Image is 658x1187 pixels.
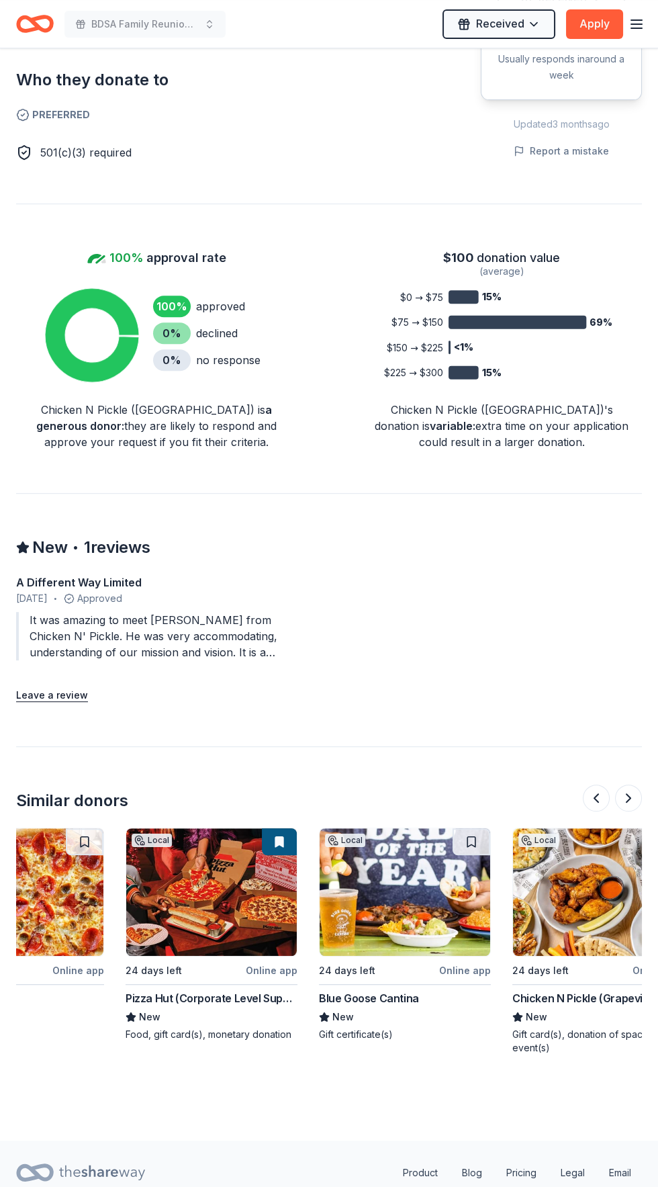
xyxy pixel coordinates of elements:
span: Preferred [16,107,416,123]
span: • [73,541,79,555]
a: Product [392,1159,449,1186]
div: 24 days left [126,963,182,979]
a: Image for Pizza Hut (Corporate Level Support)Local24 days leftOnline appPizza Hut (Corporate Leve... [126,828,297,1041]
div: approved [196,298,245,314]
img: Image for Blue Goose Cantina [320,828,490,956]
span: 1 reviews [84,537,150,558]
span: New [526,1009,547,1025]
span: donation value [477,247,560,269]
div: Chicken N Pickle ([GEOGRAPHIC_DATA])'s donation is extra time on your application could result in... [373,402,630,450]
tspan: $225 → $300 [384,367,443,378]
div: 0 % [153,349,191,371]
span: $ 100 [443,247,474,269]
button: BDSA Family Reunion Conference Silent Auction [64,11,226,38]
div: declined [196,325,238,341]
a: Legal [550,1159,596,1186]
h2: Who they donate to [16,69,416,91]
div: 24 days left [512,963,569,979]
button: Apply [566,9,623,39]
div: 100 % [153,296,191,317]
div: Online app [439,962,491,979]
span: [DATE] [16,590,48,607]
tspan: <1% [454,341,473,353]
div: Food, gift card(s), monetary donation [126,1028,297,1041]
span: BDSA Family Reunion Conference Silent Auction [91,16,199,32]
div: Local [518,834,559,847]
div: Pizza Hut (Corporate Level Support) [126,990,297,1006]
div: Updated 3 months ago [481,116,642,132]
div: Online app [52,962,104,979]
tspan: 15% [482,291,502,302]
div: Chicken N Pickle ([GEOGRAPHIC_DATA]) is they are likely to respond and approve your request if yo... [28,402,285,450]
span: • [54,593,57,604]
span: New [32,537,68,558]
div: Online app [246,962,297,979]
span: variable : [430,419,475,433]
a: Pricing [496,1159,547,1186]
div: Similar donors [16,790,128,811]
div: Usually responds in around a week [498,51,625,83]
button: Leave a review [16,687,88,703]
tspan: 15% [482,366,502,378]
tspan: $150 → $225 [387,342,443,353]
span: approval rate [146,247,226,269]
div: Gift certificate(s) [319,1028,491,1041]
div: Local [325,834,365,847]
tspan: $75 → $150 [391,316,443,328]
div: Approved [16,590,297,607]
div: 0 % [153,322,191,344]
div: 24 days left [319,963,375,979]
span: New [332,1009,354,1025]
a: Blog [451,1159,493,1186]
span: 100% [109,247,144,269]
span: Received [476,15,524,32]
tspan: 69% [590,316,612,327]
span: 501(c)(3) required [40,146,132,159]
div: It was amazing to meet [PERSON_NAME] from Chicken N' Pickle. He was very accommodating, understan... [16,612,297,660]
a: Image for Blue Goose CantinaLocal24 days leftOnline appBlue Goose CantinaNewGift certificate(s) [319,828,491,1041]
div: Local [132,834,172,847]
button: Report a mistake [514,143,609,159]
div: A Different Way Limited [16,574,297,590]
tspan: $0 → $75 [400,292,443,303]
nav: quick links [392,1159,642,1186]
button: Received [442,9,555,39]
a: Email [598,1159,642,1186]
span: New [139,1009,160,1025]
div: Blue Goose Cantina [319,990,419,1006]
div: (average) [361,263,642,279]
div: no response [196,352,261,368]
img: Image for Pizza Hut (Corporate Level Support) [126,828,297,956]
a: Home [16,8,54,40]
